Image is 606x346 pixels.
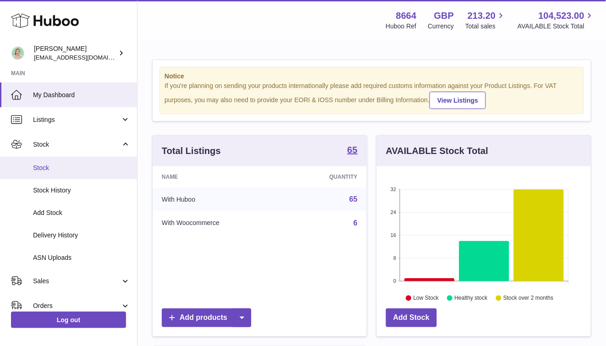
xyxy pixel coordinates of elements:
h3: Total Listings [162,145,221,157]
span: 213.20 [468,10,496,22]
td: With Woocommerce [153,211,286,235]
text: Healthy stock [455,295,488,301]
span: Stock [33,140,121,149]
a: 65 [349,195,358,203]
text: Stock over 2 months [503,295,553,301]
text: 0 [393,278,396,284]
div: Huboo Ref [386,22,417,31]
span: Listings [33,115,121,124]
a: 6 [353,219,358,227]
span: 104,523.00 [539,10,584,22]
strong: 8664 [396,10,417,22]
text: Low Stock [413,295,439,301]
h3: AVAILABLE Stock Total [386,145,488,157]
a: 104,523.00 AVAILABLE Stock Total [518,10,595,31]
span: Total sales [465,22,506,31]
span: [EMAIL_ADDRESS][DOMAIN_NAME] [34,54,135,61]
a: Add Stock [386,308,437,327]
span: Orders [33,302,121,310]
text: 16 [391,232,396,238]
strong: Notice [165,72,579,81]
div: Currency [428,22,454,31]
th: Name [153,166,286,187]
text: 24 [391,209,396,215]
text: 32 [391,187,396,192]
a: Log out [11,312,126,328]
img: hello@thefacialcuppingexpert.com [11,46,25,60]
span: Delivery History [33,231,130,240]
strong: GBP [434,10,454,22]
div: If you're planning on sending your products internationally please add required customs informati... [165,82,579,109]
span: ASN Uploads [33,253,130,262]
a: Add products [162,308,251,327]
strong: 65 [347,145,358,154]
td: With Huboo [153,187,286,211]
text: 8 [393,255,396,261]
span: Add Stock [33,209,130,217]
span: Sales [33,277,121,286]
span: Stock [33,164,130,172]
div: [PERSON_NAME] [34,44,116,62]
span: My Dashboard [33,91,130,99]
a: 65 [347,145,358,156]
a: 213.20 Total sales [465,10,506,31]
th: Quantity [286,166,367,187]
span: Stock History [33,186,130,195]
span: AVAILABLE Stock Total [518,22,595,31]
a: View Listings [430,92,486,109]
